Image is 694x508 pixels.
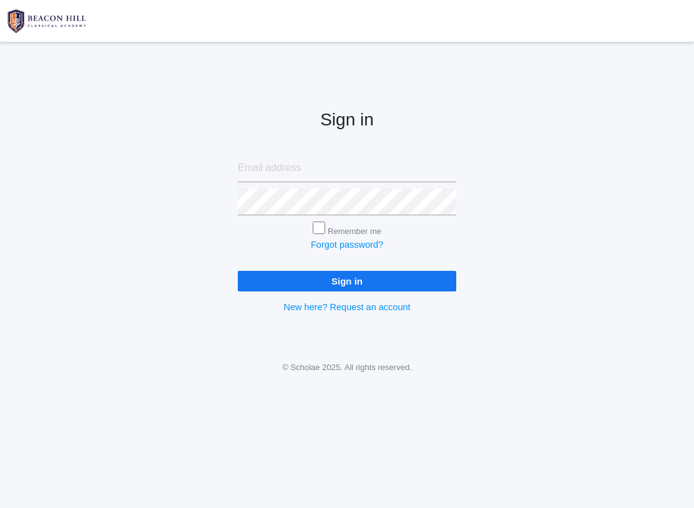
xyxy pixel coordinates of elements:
[238,110,456,130] h2: Sign in
[311,240,383,250] a: Forgot password?
[283,302,410,312] a: New here? Request an account
[328,227,381,236] label: Remember me
[238,155,456,182] input: Email address
[238,271,456,291] input: Sign in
